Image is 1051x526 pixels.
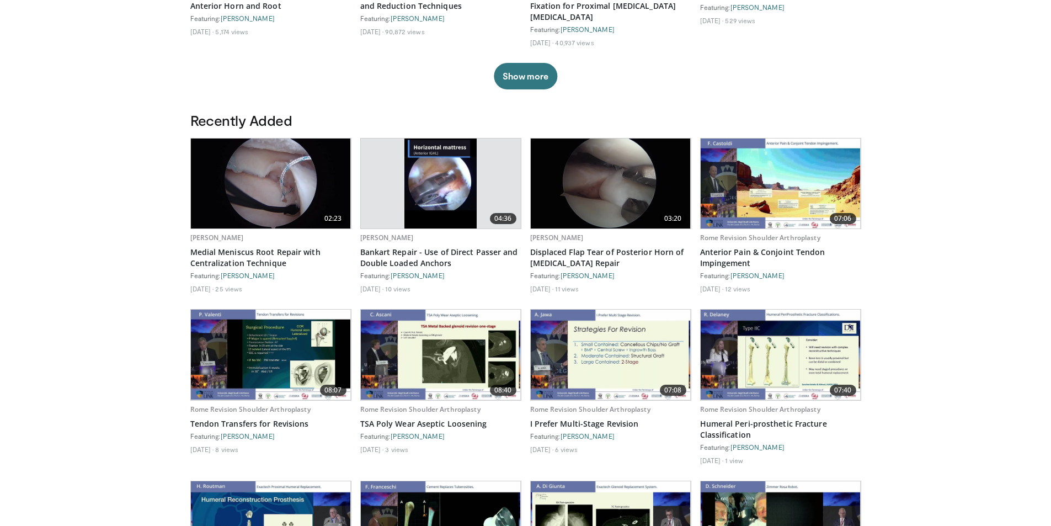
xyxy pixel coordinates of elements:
li: 11 views [555,284,579,293]
a: Rome Revision Shoulder Arthroplasty [360,405,481,414]
img: b9682281-d191-4971-8e2c-52cd21f8feaa.620x360_q85_upscale.jpg [361,310,521,400]
img: 926032fc-011e-4e04-90f2-afa899d7eae5.620x360_q85_upscale.jpg [191,139,351,229]
a: [PERSON_NAME] [360,233,414,242]
span: 02:23 [320,213,346,224]
span: 07:08 [660,385,686,396]
li: [DATE] [530,445,554,454]
li: 3 views [385,445,408,454]
span: 04:36 [490,213,516,224]
div: Featuring: [360,432,521,440]
li: 90,872 views [385,27,424,36]
a: [PERSON_NAME] [221,272,275,279]
li: 40,937 views [555,38,594,47]
img: cd449402-123d-47f7-b112-52d159f17939.620x360_q85_upscale.jpg [404,139,477,229]
img: 2649116b-05f8-405c-a48f-a284a947b030.620x360_q85_upscale.jpg [531,139,691,229]
a: Bankart Repair - Use of Direct Passer and Double Loaded Anchors [360,247,521,269]
li: 25 views [215,284,242,293]
li: [DATE] [700,284,724,293]
a: 04:36 [361,139,521,229]
a: Rome Revision Shoulder Arthroplasty [190,405,311,414]
li: [DATE] [700,456,724,465]
div: Featuring: [700,271,861,280]
div: Featuring: [190,14,351,23]
a: Humeral Peri-prosthetic Fracture Classification [700,418,861,440]
li: 529 views [725,16,755,25]
li: [DATE] [530,38,554,47]
img: a3fe917b-418f-4b37-ad2e-b0d12482d850.620x360_q85_upscale.jpg [531,310,691,400]
img: c89197b7-361e-43d5-a86e-0b48a5cfb5ba.620x360_q85_upscale.jpg [701,310,861,400]
li: 5,174 views [215,27,248,36]
li: [DATE] [700,16,724,25]
h3: Recently Added [190,111,861,129]
a: [PERSON_NAME] [730,3,785,11]
li: [DATE] [360,27,384,36]
li: 10 views [385,284,410,293]
a: Anterior Pain & Conjoint Tendon Impingement [700,247,861,269]
a: [PERSON_NAME] [530,233,584,242]
a: Rome Revision Shoulder Arthroplasty [530,405,650,414]
button: Show more [494,63,557,89]
span: 07:40 [830,385,856,396]
a: 03:20 [531,139,691,229]
a: [PERSON_NAME] [561,432,615,440]
a: Rome Revision Shoulder Arthroplasty [700,405,820,414]
li: [DATE] [190,27,214,36]
a: Tendon Transfers for Revisions [190,418,351,429]
a: Medial Meniscus Root Repair with Centralization Technique [190,247,351,269]
li: [DATE] [360,445,384,454]
li: [DATE] [360,284,384,293]
li: 1 view [725,456,743,465]
a: I Prefer Multi-Stage Revision [530,418,691,429]
span: 08:07 [320,385,346,396]
a: [PERSON_NAME] [190,233,244,242]
div: Featuring: [360,14,521,23]
li: 12 views [725,284,750,293]
div: Featuring: [190,271,351,280]
a: [PERSON_NAME] [561,25,615,33]
li: [DATE] [190,445,214,454]
a: [PERSON_NAME] [221,432,275,440]
a: Rome Revision Shoulder Arthroplasty [700,233,820,242]
div: Featuring: [530,432,691,440]
a: TSA Poly Wear Aseptic Loosening [360,418,521,429]
div: Featuring: [530,271,691,280]
a: [PERSON_NAME] [391,432,445,440]
a: [PERSON_NAME] [730,272,785,279]
a: 07:06 [701,139,861,229]
a: 08:07 [191,310,351,400]
img: f121adf3-8f2a-432a-ab04-b981073a2ae5.620x360_q85_upscale.jpg [191,310,351,400]
div: Featuring: [190,432,351,440]
li: 8 views [215,445,238,454]
span: 08:40 [490,385,516,396]
span: 03:20 [660,213,686,224]
a: 08:40 [361,310,521,400]
a: [PERSON_NAME] [561,272,615,279]
img: 8037028b-5014-4d38-9a8c-71d966c81743.620x360_q85_upscale.jpg [701,139,861,229]
div: Featuring: [360,271,521,280]
a: [PERSON_NAME] [391,14,445,22]
div: Featuring: [700,3,861,12]
a: [PERSON_NAME] [391,272,445,279]
a: Displaced Flap Tear of Posterior Horn of [MEDICAL_DATA] Repair [530,247,691,269]
a: 07:40 [701,310,861,400]
li: [DATE] [190,284,214,293]
a: [PERSON_NAME] [221,14,275,22]
li: [DATE] [530,284,554,293]
div: Featuring: [530,25,691,34]
span: 07:06 [830,213,856,224]
div: Featuring: [700,443,861,451]
a: 02:23 [191,139,351,229]
a: 07:08 [531,310,691,400]
li: 6 views [555,445,578,454]
a: [PERSON_NAME] [730,443,785,451]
